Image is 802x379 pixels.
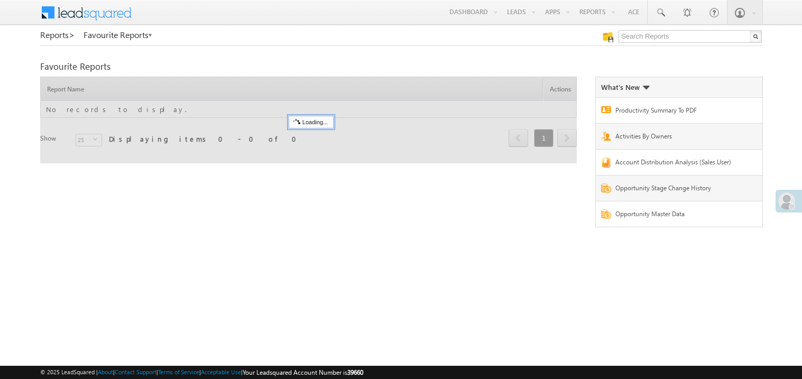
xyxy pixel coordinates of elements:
[601,106,611,113] img: Report
[615,132,739,144] a: Activities By Owners
[601,132,611,141] img: Report
[347,368,363,376] span: 39660
[615,106,739,118] a: Productivity Summary To PDF
[603,32,613,42] img: Manage all your saved reports!
[615,183,739,196] a: Opportunity Stage Change History
[84,30,153,40] a: Favourite Reports
[642,86,650,90] img: What's new
[40,367,363,377] span: © 2025 LeadSquared | | | | |
[615,158,739,170] a: Account Distribution Analysis (Sales User)
[289,116,334,128] div: Loading...
[601,209,611,219] img: Report
[40,62,762,71] div: Favourite Reports
[69,29,75,41] span: >
[98,368,113,375] a: About
[115,368,156,375] a: Contact Support
[601,82,650,92] div: What's New
[201,368,241,375] a: Acceptable Use
[619,30,762,43] input: Search Reports
[601,183,611,193] img: Report
[601,158,611,168] img: Report
[615,209,739,221] a: Opportunity Master Data
[40,30,75,40] a: Reports>
[158,368,199,375] a: Terms of Service
[243,368,363,376] span: Your Leadsquared Account Number is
